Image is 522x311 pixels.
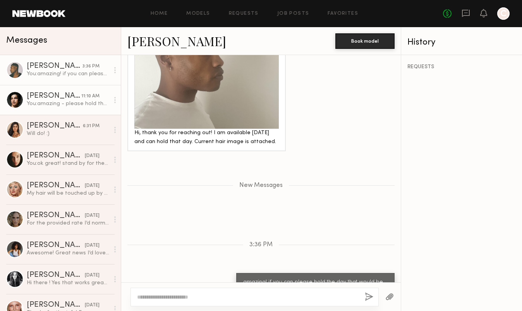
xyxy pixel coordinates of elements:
[127,33,226,49] a: [PERSON_NAME]
[85,272,100,279] div: [DATE]
[27,279,109,287] div: Hi there ! Yes that works great. Thank you :)
[407,64,516,70] div: REQUESTS
[27,62,82,70] div: [PERSON_NAME]
[134,129,279,147] div: Hi, thank you for reaching out! I am available [DATE] and can hold that day. Current hair image i...
[186,11,210,16] a: Models
[27,212,85,219] div: [PERSON_NAME]
[151,11,168,16] a: Home
[85,302,100,309] div: [DATE]
[243,278,388,296] div: amazing! if you can please hold the day that would be great - fyi we're looking at a half day
[277,11,309,16] a: Job Posts
[27,242,85,249] div: [PERSON_NAME]
[239,182,283,189] span: New Messages
[335,33,395,49] button: Book model
[85,212,100,219] div: [DATE]
[27,271,85,279] div: [PERSON_NAME]
[81,93,100,100] div: 11:10 AM
[27,190,109,197] div: My hair will be touched up by then :)
[82,63,100,70] div: 3:36 PM
[27,100,109,107] div: You: amazing - please hold the day for us - we'll reach out with scheduling shortly
[27,219,109,227] div: For the provided rate I’d normally say one year.
[249,242,273,248] span: 3:36 PM
[27,182,85,190] div: [PERSON_NAME]
[335,37,395,44] a: Book model
[407,38,516,47] div: History
[27,92,81,100] div: [PERSON_NAME]
[83,123,100,130] div: 6:31 PM
[6,36,47,45] span: Messages
[27,152,85,160] div: [PERSON_NAME]
[27,130,109,137] div: Will do! :)
[27,122,83,130] div: [PERSON_NAME]
[27,160,109,167] div: You: ok great! stand by for the official booking
[27,249,109,257] div: Awesome! Great news I’d love you work with your team :)
[497,7,510,20] a: C
[85,242,100,249] div: [DATE]
[328,11,358,16] a: Favorites
[229,11,259,16] a: Requests
[27,301,85,309] div: [PERSON_NAME]
[85,152,100,160] div: [DATE]
[27,70,109,78] div: You: amazing! if you can please hold the day that would be great - fyi we're looking at a half day
[85,182,100,190] div: [DATE]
